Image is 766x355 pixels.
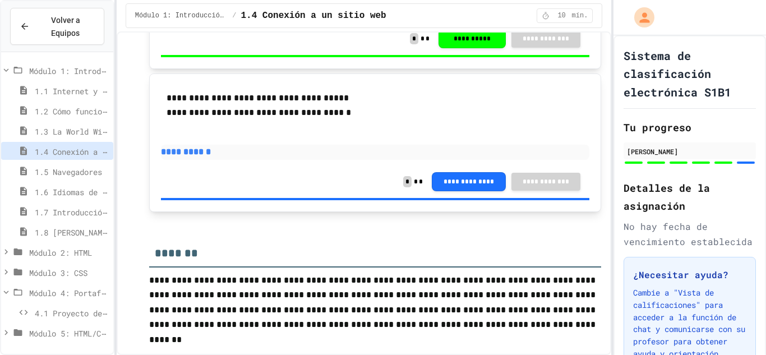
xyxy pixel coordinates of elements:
font: 1.4 Conexión a un sitio web [35,145,156,157]
font: 1.4 Conexión a un sitio web [241,11,386,21]
font: No hay fecha de vencimiento establecida [624,220,753,247]
font: Volver a Equipos [51,16,80,37]
font: Tu progreso [624,121,691,135]
font: 10 [557,12,565,20]
font: ¿Necesitar ayuda? [633,269,728,280]
font: 1.7 Introducción a la revisión web [35,205,187,218]
font: Módulo 5: HTML/CSS avanzado [29,326,150,339]
font: 1.2 Cómo funciona Internet [35,104,151,117]
font: Módulo 1: Introducción a la Web [135,12,260,20]
font: / [232,12,236,20]
font: mín. [572,12,588,20]
font: Sistema de clasificación electrónica S1B1 [624,48,731,99]
font: 1.1 Internet y su impacto en la sociedad [35,84,214,96]
font: [PERSON_NAME] [627,146,678,155]
font: Módulo 4: Portafolio [29,286,119,298]
font: Módulo 2: HTML [29,247,92,258]
font: 1.6 Idiomas de la Web [35,185,129,197]
font: Módulo 1: Introducción a la Web [29,64,168,76]
font: Módulo 3: CSS [29,268,87,278]
font: 1.5 Navegadores [35,167,102,177]
font: 1.8 [PERSON_NAME]: "Hackeando" la Web [35,225,201,238]
div: Mi cuenta [622,4,657,30]
font: Detalles de la asignación [624,182,710,213]
font: 4.1 Proyecto de portafolio [35,306,151,319]
font: 1.3 La World Wide Web [35,125,129,137]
